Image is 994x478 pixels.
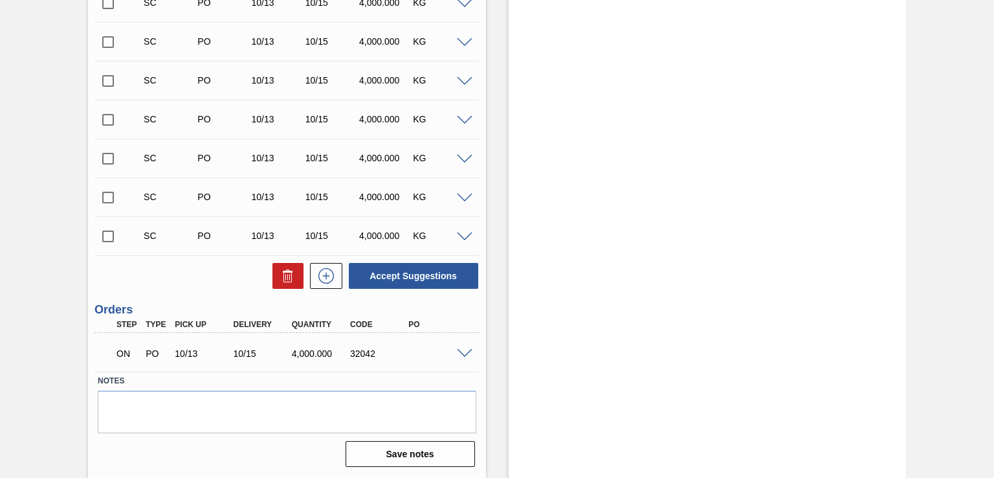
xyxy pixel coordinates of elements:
div: 10/13/2025 [248,153,307,163]
div: 10/15/2025 [230,348,294,359]
div: Pick up [171,320,236,329]
div: Suggestion Created [140,75,199,85]
div: 10/15/2025 [302,114,361,124]
div: 4,000.000 [289,348,353,359]
div: Suggestion Created [140,36,199,47]
div: 10/15/2025 [302,153,361,163]
div: Purchase order [142,348,171,359]
div: 4,000.000 [356,153,415,163]
div: 4,000.000 [356,114,415,124]
div: KG [410,36,469,47]
div: PO [405,320,469,329]
h3: Orders [94,303,479,317]
div: KG [410,75,469,85]
button: Accept Suggestions [349,263,478,289]
div: KG [410,231,469,241]
div: 10/13/2025 [248,192,307,202]
div: 4,000.000 [356,36,415,47]
div: Delivery [230,320,294,329]
div: 10/13/2025 [248,36,307,47]
div: Accept Suggestions [342,262,480,290]
div: New suggestion [304,263,342,289]
div: Delete Suggestions [266,263,304,289]
div: Purchase order [194,231,253,241]
div: Purchase order [194,153,253,163]
div: Suggestion Created [140,153,199,163]
div: 4,000.000 [356,75,415,85]
div: 10/15/2025 [302,231,361,241]
div: 10/13/2025 [248,75,307,85]
p: ON [116,348,139,359]
div: KG [410,114,469,124]
div: Step [113,320,142,329]
div: Purchase order [194,75,253,85]
div: KG [410,192,469,202]
div: 32042 [347,348,411,359]
div: Type [142,320,171,329]
div: Suggestion Created [140,192,199,202]
div: Quantity [289,320,353,329]
div: KG [410,153,469,163]
div: 10/13/2025 [171,348,236,359]
div: 10/13/2025 [248,114,307,124]
div: 10/13/2025 [248,231,307,241]
button: Save notes [346,441,475,467]
div: Purchase order [194,36,253,47]
div: Suggestion Created [140,231,199,241]
div: 10/15/2025 [302,75,361,85]
div: Suggestion Created [140,114,199,124]
div: Purchase order [194,114,253,124]
div: Purchase order [194,192,253,202]
div: 4,000.000 [356,231,415,241]
div: Negotiating Order [113,339,142,368]
div: 10/15/2025 [302,36,361,47]
div: Code [347,320,411,329]
div: 4,000.000 [356,192,415,202]
label: Notes [98,372,476,391]
div: 10/15/2025 [302,192,361,202]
